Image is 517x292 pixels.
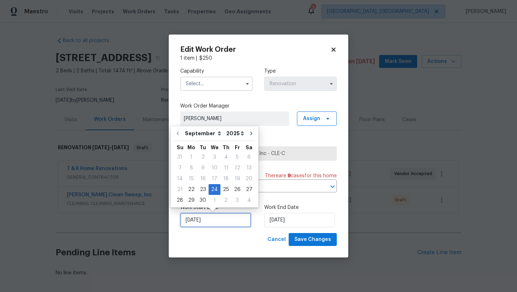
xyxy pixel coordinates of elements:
div: 5 [232,152,243,162]
div: 15 [186,174,197,184]
div: 1 item | [180,55,337,62]
div: 4 [220,152,232,162]
div: Tue Sep 30 2025 [197,195,209,206]
div: Mon Sep 29 2025 [186,195,197,206]
div: 28 [174,195,186,205]
div: Sun Sep 07 2025 [174,163,186,173]
label: Type [264,68,337,75]
input: Select... [180,77,253,91]
div: Sun Sep 28 2025 [174,195,186,206]
div: 3 [209,152,220,162]
div: 10 [209,163,220,173]
abbr: Sunday [177,145,183,150]
div: 13 [243,163,255,173]
button: Show options [327,79,336,88]
div: Fri Oct 03 2025 [232,195,243,206]
button: Open [327,182,337,192]
div: 14 [174,174,186,184]
abbr: Thursday [223,145,229,150]
span: [PERSON_NAME] [184,115,285,122]
label: Work End Date [264,204,337,211]
div: 21 [174,184,186,195]
abbr: Saturday [246,145,252,150]
div: 2 [197,152,209,162]
div: Tue Sep 09 2025 [197,163,209,173]
select: Month [183,128,224,139]
div: Sat Sep 13 2025 [243,163,255,173]
div: 23 [197,184,209,195]
button: Go to previous month [172,126,183,141]
abbr: Tuesday [200,145,206,150]
div: Wed Oct 01 2025 [209,195,220,206]
abbr: Monday [187,145,195,150]
div: Sat Oct 04 2025 [243,195,255,206]
div: 9 [197,163,209,173]
div: Thu Sep 18 2025 [220,173,232,184]
label: Trade Partner [180,137,337,145]
div: 26 [232,184,243,195]
div: Fri Sep 19 2025 [232,173,243,184]
div: 2 [220,195,232,205]
div: Fri Sep 05 2025 [232,152,243,163]
button: Save Changes [289,233,337,246]
div: Sun Aug 31 2025 [174,152,186,163]
div: 12 [232,163,243,173]
div: 24 [209,184,220,195]
span: 9 [288,173,291,178]
div: 25 [220,184,232,195]
div: Mon Sep 08 2025 [186,163,197,173]
div: Thu Sep 04 2025 [220,152,232,163]
div: 30 [197,195,209,205]
label: Work Order Manager [180,102,337,110]
abbr: Wednesday [211,145,219,150]
span: There are case s for this home [265,172,337,179]
input: M/D/YYYY [264,213,335,227]
div: Tue Sep 23 2025 [197,184,209,195]
div: Sun Sep 14 2025 [174,173,186,184]
span: $ 250 [199,56,212,61]
div: Mon Sep 22 2025 [186,184,197,195]
div: Wed Sep 17 2025 [209,173,220,184]
div: Thu Oct 02 2025 [220,195,232,206]
div: 7 [174,163,186,173]
div: 17 [209,174,220,184]
span: Save Changes [294,235,331,244]
h2: Edit Work Order [180,46,330,53]
span: [PERSON_NAME] Clean Sweep, Inc - CLE-C [186,150,331,157]
div: Fri Sep 26 2025 [232,184,243,195]
div: Fri Sep 12 2025 [232,163,243,173]
button: Show options [243,79,252,88]
div: 18 [220,174,232,184]
div: Wed Sep 10 2025 [209,163,220,173]
div: 29 [186,195,197,205]
abbr: Friday [235,145,240,150]
div: 19 [232,174,243,184]
div: 20 [243,174,255,184]
span: Cancel [267,235,286,244]
div: 11 [220,163,232,173]
span: Assign [303,115,320,122]
div: Wed Sep 03 2025 [209,152,220,163]
div: 22 [186,184,197,195]
div: 8 [186,163,197,173]
div: Mon Sep 01 2025 [186,152,197,163]
div: Tue Sep 16 2025 [197,173,209,184]
div: Mon Sep 15 2025 [186,173,197,184]
div: 1 [209,195,220,205]
select: Year [224,128,246,139]
div: Sun Sep 21 2025 [174,184,186,195]
div: 16 [197,174,209,184]
input: Select... [264,77,337,91]
div: Tue Sep 02 2025 [197,152,209,163]
button: Go to next month [246,126,257,141]
div: 27 [243,184,255,195]
div: Thu Sep 25 2025 [220,184,232,195]
div: 6 [243,152,255,162]
div: Thu Sep 11 2025 [220,163,232,173]
label: Capability [180,68,253,75]
div: Sat Sep 06 2025 [243,152,255,163]
div: 31 [174,152,186,162]
input: M/D/YYYY [180,213,251,227]
div: Wed Sep 24 2025 [209,184,220,195]
button: Cancel [265,233,289,246]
